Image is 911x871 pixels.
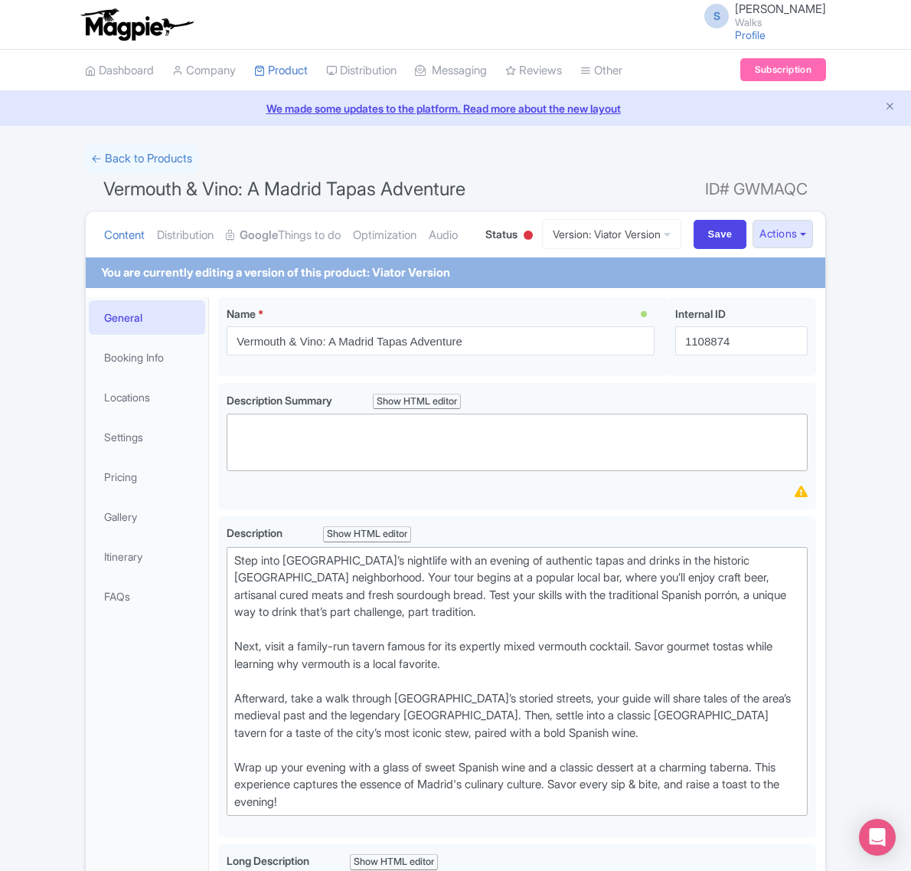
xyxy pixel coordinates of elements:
span: [PERSON_NAME] [735,2,826,16]
button: Actions [753,220,813,248]
small: Walks [735,18,826,28]
button: Close announcement [884,99,896,116]
div: Inactive [521,224,536,248]
a: Other [580,50,622,92]
span: Vermouth & Vino: A Madrid Tapas Adventure [103,178,465,200]
a: ← Back to Products [85,144,198,174]
a: GoogleThings to do [226,211,341,260]
div: Open Intercom Messenger [859,819,896,856]
div: Show HTML editor [323,526,411,542]
div: Step into [GEOGRAPHIC_DATA]’s nightlife with an evening of authentic tapas and drinks in the hist... [234,552,800,811]
a: Optimization [353,211,416,260]
a: FAQs [89,579,205,614]
div: Show HTML editor [350,854,438,870]
a: Booking Info [89,340,205,375]
a: Reviews [505,50,562,92]
div: You are currently editing a version of this product: Viator Version [101,264,450,282]
span: Description Summary [227,394,335,407]
img: logo-ab69f6fb50320c5b225c76a69d11143b.png [77,8,196,41]
span: Description [227,526,285,539]
a: Messaging [415,50,487,92]
span: ID# GWMAQC [705,174,808,205]
a: Version: Viator Version [542,219,681,249]
a: Dashboard [85,50,154,92]
a: Gallery [89,499,205,534]
a: We made some updates to the platform. Read more about the new layout [9,100,902,116]
a: Distribution [157,211,214,260]
a: Company [172,50,236,92]
span: Name [227,307,256,320]
span: Long Description [227,854,312,867]
a: General [89,300,205,335]
a: Locations [89,380,205,414]
a: Settings [89,420,205,454]
a: Product [254,50,308,92]
div: Show HTML editor [373,394,461,410]
a: Audio [429,211,458,260]
a: Pricing [89,460,205,494]
a: Distribution [326,50,397,92]
span: S [704,4,729,28]
span: Internal ID [675,307,726,320]
strong: Google [240,227,278,244]
a: Subscription [740,58,826,81]
span: Status [485,226,518,242]
input: Save [694,220,747,249]
a: Profile [735,28,766,41]
a: S [PERSON_NAME] Walks [695,3,826,28]
a: Itinerary [89,539,205,574]
a: Content [104,211,145,260]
